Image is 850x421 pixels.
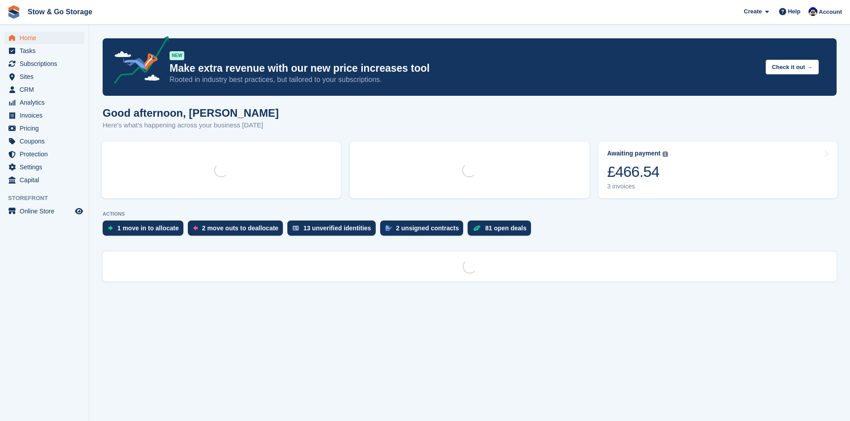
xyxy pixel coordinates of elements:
[107,36,169,87] img: price-adjustments-announcement-icon-8257ccfd72463d97f412b2fc003d46551f7dbcb40ab6d574587a9cd5c0d94...
[287,221,380,240] a: 13 unverified identities
[607,163,668,181] div: £466.54
[103,107,279,119] h1: Good afternoon, [PERSON_NAME]
[108,225,113,231] img: move_ins_to_allocate_icon-fdf77a2bb77ea45bf5b3d319d69a93e2d87916cf1d5bf7949dd705db3b84f3ca.svg
[4,96,84,109] a: menu
[4,83,84,96] a: menu
[380,221,468,240] a: 2 unsigned contracts
[103,221,188,240] a: 1 move in to allocate
[607,150,661,157] div: Awaiting payment
[103,211,837,217] p: ACTIONS
[117,225,179,232] div: 1 move in to allocate
[607,183,668,190] div: 3 invoices
[663,151,668,157] img: icon-info-grey-7440780725fd019a000dd9b08b2336e03edf1995a4989e88bcd33f0948082b44.svg
[4,174,84,186] a: menu
[170,62,759,75] p: Make extra revenue with our new price increases tool
[20,57,73,70] span: Subscriptions
[74,206,84,217] a: Preview store
[744,7,762,16] span: Create
[20,83,73,96] span: CRM
[7,5,21,19] img: stora-icon-8386f47178a22dfd0bd8f6a31ec36ba5ce8667c1dd55bd0f319d3a0aa187defe.svg
[788,7,800,16] span: Help
[598,142,838,198] a: Awaiting payment £466.54 3 invoices
[20,122,73,135] span: Pricing
[485,225,527,232] div: 81 open deals
[4,161,84,173] a: menu
[193,225,198,231] img: move_outs_to_deallocate_icon-f764333ba52eb49d3ac5e1228854f67142a1ed5810a6f6cc68b1a99e826820c5.svg
[468,221,535,240] a: 81 open deals
[170,51,184,60] div: NEW
[4,205,84,217] a: menu
[20,45,73,57] span: Tasks
[20,109,73,122] span: Invoices
[103,120,279,131] p: Here's what's happening across your business [DATE]
[4,135,84,147] a: menu
[20,205,73,217] span: Online Store
[20,135,73,147] span: Coupons
[4,45,84,57] a: menu
[20,70,73,83] span: Sites
[766,60,819,74] button: Check it out →
[4,122,84,135] a: menu
[4,32,84,44] a: menu
[170,75,759,85] p: Rooted in industry best practices, but tailored to your subscriptions.
[303,225,371,232] div: 13 unverified identities
[4,57,84,70] a: menu
[20,161,73,173] span: Settings
[20,32,73,44] span: Home
[20,148,73,160] span: Protection
[20,96,73,109] span: Analytics
[396,225,459,232] div: 2 unsigned contracts
[4,70,84,83] a: menu
[4,109,84,122] a: menu
[8,194,89,203] span: Storefront
[4,148,84,160] a: menu
[473,225,481,231] img: deal-1b604bf984904fb50ccaf53a9ad4b4a5d6e5aea283cecdc64d6e3604feb123c2.svg
[386,225,392,231] img: contract_signature_icon-13c848040528278c33f63329250d36e43548de30e8caae1d1a13099fd9432cc5.svg
[809,7,817,16] img: Rob Good-Stephenson
[188,221,287,240] a: 2 move outs to deallocate
[819,8,842,16] span: Account
[24,4,96,19] a: Stow & Go Storage
[293,225,299,231] img: verify_identity-adf6edd0f0f0b5bbfe63781bf79b02c33cf7c696d77639b501bdc392416b5a36.svg
[202,225,278,232] div: 2 move outs to deallocate
[20,174,73,186] span: Capital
